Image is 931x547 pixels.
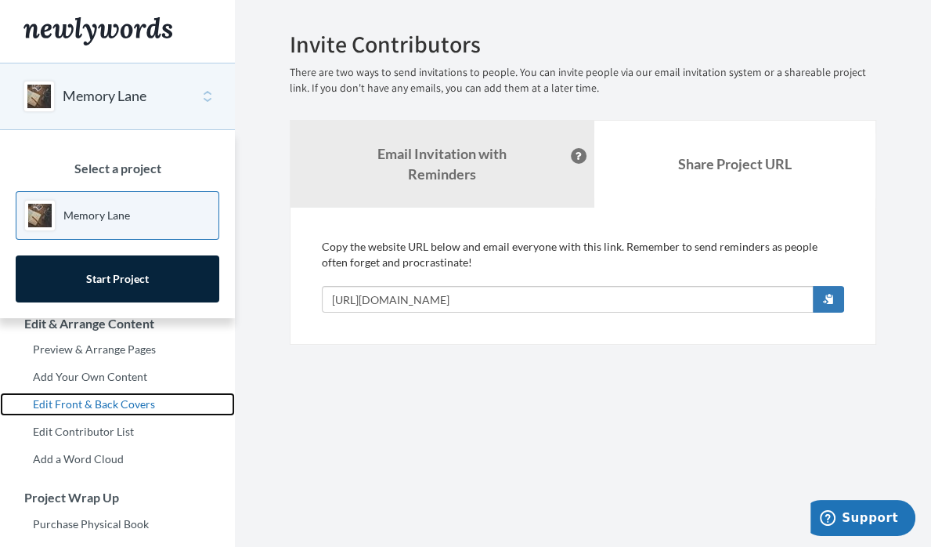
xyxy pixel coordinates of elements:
h2: Invite Contributors [290,31,876,57]
button: Memory Lane [63,86,146,107]
b: Share Project URL [678,155,792,172]
a: Memory Lane [16,191,219,240]
h3: Select a project [16,161,219,176]
h3: Project Wrap Up [1,491,235,505]
div: Copy the website URL below and email everyone with this link. Remember to send reminders as peopl... [322,239,844,313]
h3: Edit & Arrange Content [1,317,235,331]
a: Start Project [16,255,219,302]
p: Memory Lane [63,208,130,223]
strong: Email Invitation with Reminders [377,145,507,183]
p: There are two ways to send invitations to people. You can invite people via our email invitation ... [290,65,876,96]
img: Newlywords logo [23,17,172,45]
iframe: Opens a widget where you can chat to one of our agents [810,500,915,539]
